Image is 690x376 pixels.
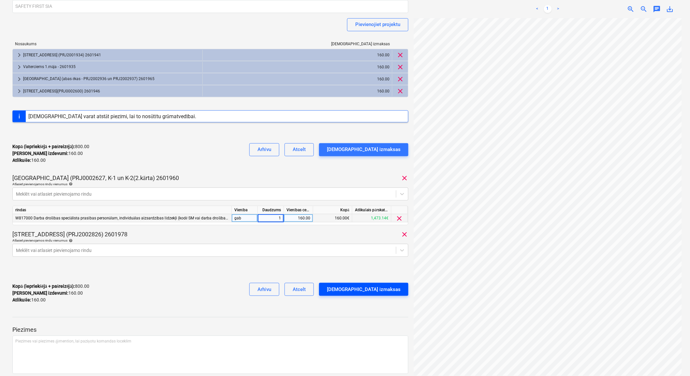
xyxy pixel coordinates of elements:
p: 160.00 [12,157,46,164]
div: Atlasiet pievienojamos rindu vienumus [12,182,408,186]
p: 160.00 [12,297,46,303]
div: Daudzums [258,206,284,214]
div: Arhīvu [257,285,271,294]
div: [GEOGRAPHIC_DATA] (abas ēkas - PRJ2002936 un PRJ2002937) 2601965 [23,74,200,84]
div: 160.00 [205,86,390,96]
div: Arhīvu [257,145,271,154]
div: Vienības cena [284,206,313,214]
span: help [67,182,73,186]
span: clear [396,87,404,95]
strong: [PERSON_NAME] izdevumi : [12,290,68,296]
button: [DEMOGRAPHIC_DATA] izmaksas [319,143,408,156]
div: [DEMOGRAPHIC_DATA] izmaksas [203,42,393,46]
div: 1,473.14€ [352,214,391,222]
div: Atlasiet pievienojamos rindu vienumus [12,238,408,243]
button: Arhīvu [249,143,279,156]
div: 160.00 [205,62,390,72]
button: [DEMOGRAPHIC_DATA] izmaksas [319,283,408,296]
span: zoom_out [640,5,648,13]
div: Atcelt [293,145,306,154]
span: chat [653,5,661,13]
div: [STREET_ADDRESS] (PRJ2001934) 2601941 [23,50,200,60]
p: 800.00 [12,143,89,150]
a: Page 1 is your current page [544,5,552,13]
p: Piezīmes [12,326,408,334]
span: save_alt [666,5,674,13]
p: 160.00 [12,290,83,297]
strong: Atlikušie : [12,158,31,163]
div: 160.00 [205,74,390,84]
div: [STREET_ADDRESS](PRJ0002600) 2601946 [23,86,200,96]
iframe: Chat Widget [657,345,690,376]
span: clear [396,51,404,59]
span: clear [401,174,408,182]
div: Kopā [313,206,352,214]
span: help [67,239,73,243]
div: [DEMOGRAPHIC_DATA] izmaksas [327,145,401,154]
span: keyboard_arrow_right [15,75,23,83]
div: rindas [13,206,232,214]
div: Nosaukums [12,42,203,46]
div: Vienība [232,206,258,214]
span: keyboard_arrow_right [15,63,23,71]
p: 800.00 [12,283,89,290]
div: [DEMOGRAPHIC_DATA] izmaksas [327,285,401,294]
div: [DEMOGRAPHIC_DATA] varat atstāt piezīmi, lai to nosūtītu grāmatvedībai. [28,113,197,119]
div: gab [232,214,258,222]
div: 160.00 [205,50,390,60]
div: Valterciems 1.māja - 2601935 [23,62,200,72]
strong: Kopā (iepriekšējā + pašreizējā) : [12,284,75,289]
span: clear [396,63,404,71]
span: keyboard_arrow_right [15,87,23,95]
button: Atcelt [285,143,314,156]
span: zoom_in [627,5,635,13]
a: Next page [554,5,562,13]
span: clear [401,230,408,238]
span: clear [396,75,404,83]
span: clear [396,215,404,222]
div: Pievienojiet projektu [355,20,400,29]
button: Pievienojiet projektu [347,18,408,31]
p: 160.00 [12,150,83,157]
button: Atcelt [285,283,314,296]
span: W817000 Darba drošības speciālista prasības personālam, individuālas aizsardzības līdzekļi (kodē ... [15,216,249,220]
p: [STREET_ADDRESS] (PRJ2002826) 2601978 [12,230,127,238]
div: 160.00€ [313,214,352,222]
div: 160.00 [286,214,310,222]
div: Atcelt [293,285,306,294]
span: keyboard_arrow_right [15,51,23,59]
a: Previous page [534,5,541,13]
strong: [PERSON_NAME] izdevumi : [12,151,68,156]
div: Atlikušais pārskatītais budžets [352,206,391,214]
p: [GEOGRAPHIC_DATA] (PRJ0002627, K-1 un K-2(2.kārta) 2601960 [12,174,179,182]
strong: Kopā (iepriekšējā + pašreizējā) : [12,144,75,149]
button: Arhīvu [249,283,279,296]
strong: Atlikušie : [12,297,31,302]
